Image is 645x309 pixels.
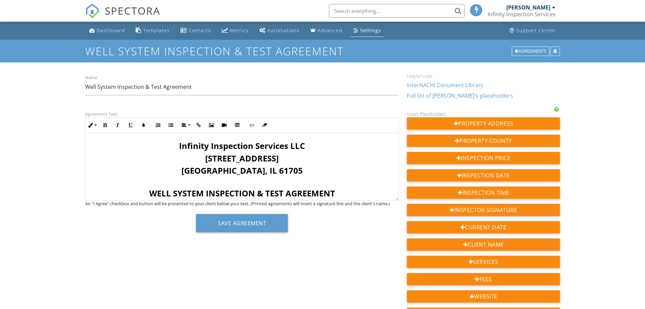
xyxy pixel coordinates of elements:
div: Metrics [230,27,249,34]
div: Dashboard [97,27,125,34]
label: Agreement Text [85,111,117,117]
a: SPECTORA [85,9,160,23]
span: Infinity Inspection Services LLC [179,140,305,151]
span: WELL SYSTEM INSPECTION & TEST AGREEMENT [149,188,335,199]
a: Metrics [219,24,251,37]
div: Current Date [407,221,560,233]
a: Contacts [178,24,214,37]
button: Clear Formatting [258,119,271,132]
a: Templates [133,24,172,37]
a: Settings [351,24,384,37]
div: Settings [360,27,381,34]
div: Fees [407,273,560,285]
div: Website [407,290,560,303]
div: Templates [143,27,170,34]
label: Name [85,75,97,81]
div: An "I Agree" checkbox and button will be presented to your client below your text. (Printed agree... [85,201,399,206]
div: Contacts [189,27,211,34]
span: SPECTORA [105,3,160,18]
button: Italic (Ctrl+I) [111,119,124,132]
div: Property County [407,135,560,147]
a: Full list of [PERSON_NAME]'s placeholders [407,92,513,99]
div: Automations [267,27,299,34]
div: Client Name [407,238,560,251]
div: Advanced [317,27,343,34]
div: Infinity Inspection Services [488,11,555,18]
span: [GEOGRAPHIC_DATA], IL 61705 [181,165,303,176]
button: Insert Image (Ctrl+P) [205,119,218,132]
input: Search everything... [329,4,465,18]
div: Inspector Signature [407,204,560,216]
div: Inspection Date [407,169,560,181]
button: Colors [137,119,150,132]
button: Insert Video [218,119,231,132]
label: Insert Placeholders [407,111,446,117]
div: Inspection Price [407,152,560,164]
a: Advanced [308,24,345,37]
a: Automations (Basic) [257,24,302,37]
div: Helpful Links [407,73,560,79]
button: Inline Style [85,119,98,132]
div: Support Center [516,27,556,34]
button: Bold (Ctrl+B) [98,119,111,132]
span: [STREET_ADDRESS] [205,153,279,164]
button: Align [179,119,192,132]
a: InterNACHI Document Library [407,81,483,89]
button: Underline (Ctrl+U) [124,119,137,132]
div: Agreements [512,46,549,56]
div: [PERSON_NAME] [506,4,550,11]
button: Ordered List [152,119,164,132]
div: Services [407,256,560,268]
button: Save Agreement [196,214,288,232]
div: Property Address [407,117,560,130]
a: Support Center [507,24,559,37]
a: Dashboard [86,24,128,37]
div: Inspection Time [407,187,560,199]
button: Code View [245,119,258,132]
button: Insert Link (Ctrl+K) [192,119,205,132]
button: Insert Table [231,119,243,132]
h1: Well System Inspection & Test Agreement [85,45,560,57]
a: Agreements [512,47,550,54]
img: The Best Home Inspection Software - Spectora [85,3,100,18]
button: Unordered List [164,119,177,132]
